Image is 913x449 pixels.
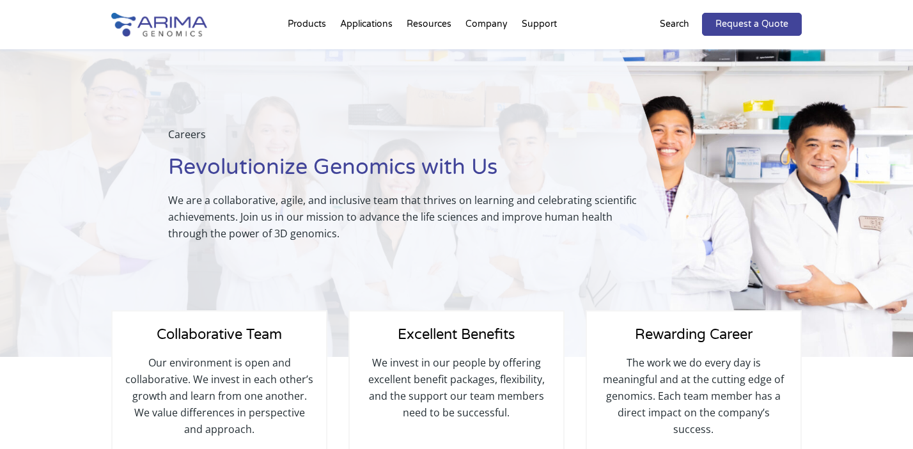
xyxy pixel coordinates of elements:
span: Rewarding Career [635,326,753,343]
span: Collaborative Team [157,326,282,343]
p: Search [660,16,689,33]
p: Our environment is open and collaborative. We invest in each other’s growth and learn from one an... [125,354,313,437]
p: The work we do every day is meaningful and at the cutting edge of genomics. Each team member has ... [600,354,788,437]
h1: Revolutionize Genomics with Us [168,153,641,192]
a: Request a Quote [702,13,802,36]
p: We are a collaborative, agile, and inclusive team that thrives on learning and celebrating scient... [168,192,641,242]
span: Excellent Benefits [398,326,515,343]
img: Arima-Genomics-logo [111,13,207,36]
p: We invest in our people by offering excellent benefit packages, flexibility, and the support our ... [363,354,550,421]
p: Careers [168,126,641,153]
